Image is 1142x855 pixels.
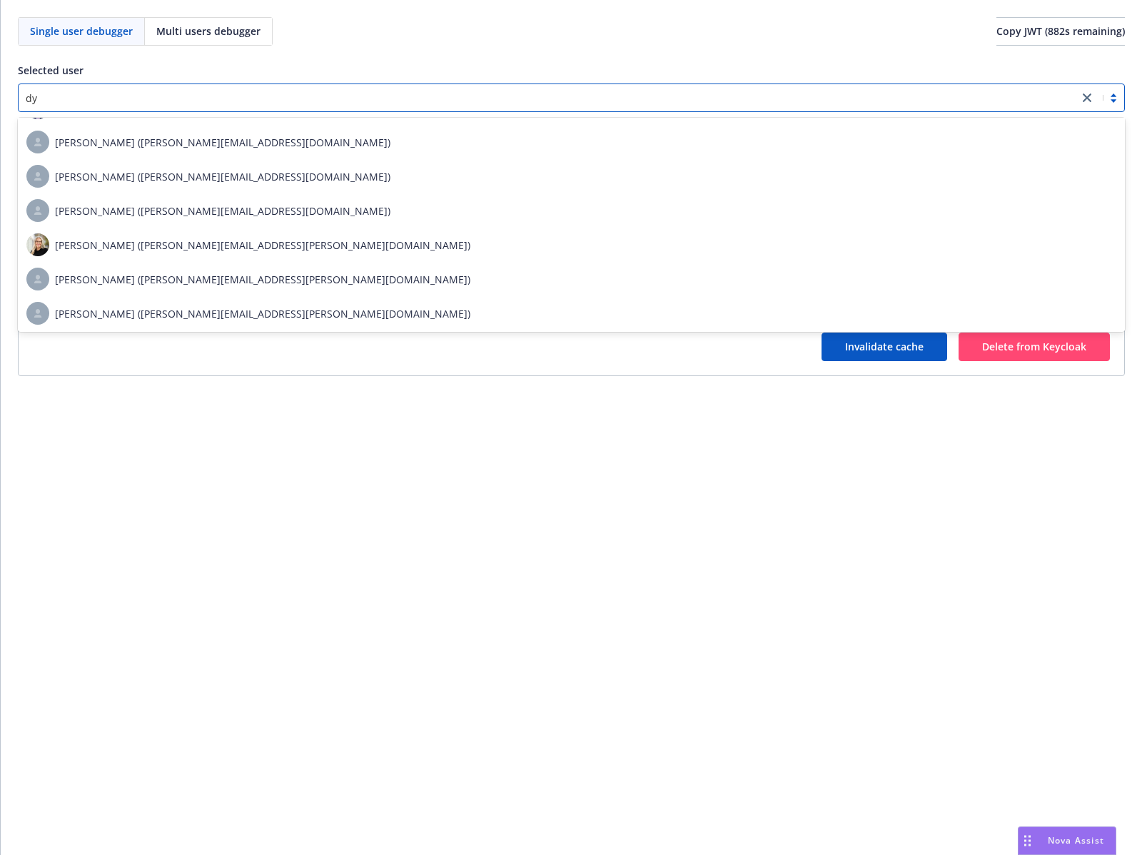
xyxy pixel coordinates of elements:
img: photo [26,233,49,256]
span: [PERSON_NAME] ([PERSON_NAME][EMAIL_ADDRESS][DOMAIN_NAME]) [55,203,390,218]
span: [PERSON_NAME] ([PERSON_NAME][EMAIL_ADDRESS][DOMAIN_NAME]) [55,135,390,150]
button: Copy JWT (882s remaining) [996,17,1125,46]
span: Single user debugger [30,24,133,39]
span: [PERSON_NAME] ([PERSON_NAME][EMAIL_ADDRESS][PERSON_NAME][DOMAIN_NAME]) [55,238,470,253]
span: Nova Assist [1048,834,1104,846]
span: Delete from Keycloak [982,340,1086,353]
a: close [1078,89,1096,106]
span: Multi users debugger [156,24,261,39]
span: Selected user [18,64,84,77]
span: [PERSON_NAME] ([PERSON_NAME][EMAIL_ADDRESS][PERSON_NAME][DOMAIN_NAME]) [55,272,470,287]
span: [PERSON_NAME] ([PERSON_NAME][EMAIL_ADDRESS][DOMAIN_NAME]) [55,169,390,184]
button: Nova Assist [1018,826,1116,855]
button: Delete from Keycloak [959,333,1110,361]
span: [PERSON_NAME] ([PERSON_NAME][EMAIL_ADDRESS][PERSON_NAME][DOMAIN_NAME]) [55,306,470,321]
button: Invalidate cache [822,333,947,361]
div: Drag to move [1019,827,1036,854]
span: Invalidate cache [845,340,924,353]
span: Copy JWT ( 882 s remaining) [996,24,1125,38]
